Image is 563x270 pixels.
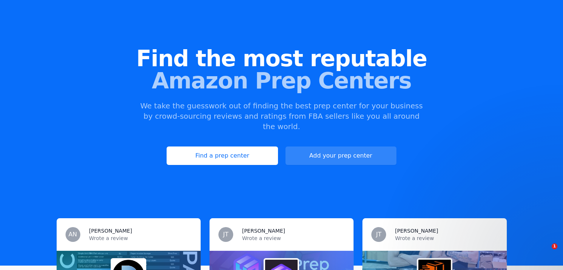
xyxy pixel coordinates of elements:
[395,234,497,242] p: Wrote a review
[242,234,345,242] p: Wrote a review
[89,234,192,242] p: Wrote a review
[376,232,382,237] span: JT
[89,227,132,234] h3: [PERSON_NAME]
[167,146,278,165] a: Find a prep center
[68,232,77,237] span: AN
[140,101,424,132] p: We take the guesswork out of finding the best prep center for your business by crowd-sourcing rev...
[285,146,396,165] a: Add your prep center
[242,227,285,234] h3: [PERSON_NAME]
[12,70,551,92] span: Amazon Prep Centers
[395,227,438,234] h3: [PERSON_NAME]
[536,243,554,261] iframe: Intercom live chat
[12,47,551,70] span: Find the most reputable
[552,243,557,249] span: 1
[223,232,229,237] span: JT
